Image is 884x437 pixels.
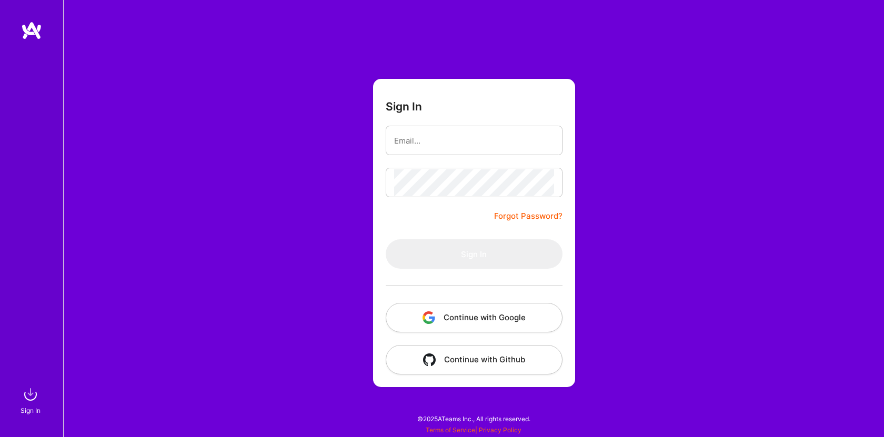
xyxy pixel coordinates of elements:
[21,21,42,40] img: logo
[423,311,435,324] img: icon
[20,384,41,405] img: sign in
[386,303,562,332] button: Continue with Google
[426,426,521,434] span: |
[394,127,554,154] input: Email...
[386,239,562,269] button: Sign In
[22,384,41,416] a: sign inSign In
[63,405,884,432] div: © 2025 ATeams Inc., All rights reserved.
[426,426,475,434] a: Terms of Service
[386,100,422,113] h3: Sign In
[479,426,521,434] a: Privacy Policy
[423,353,436,366] img: icon
[21,405,41,416] div: Sign In
[494,210,562,222] a: Forgot Password?
[386,345,562,374] button: Continue with Github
